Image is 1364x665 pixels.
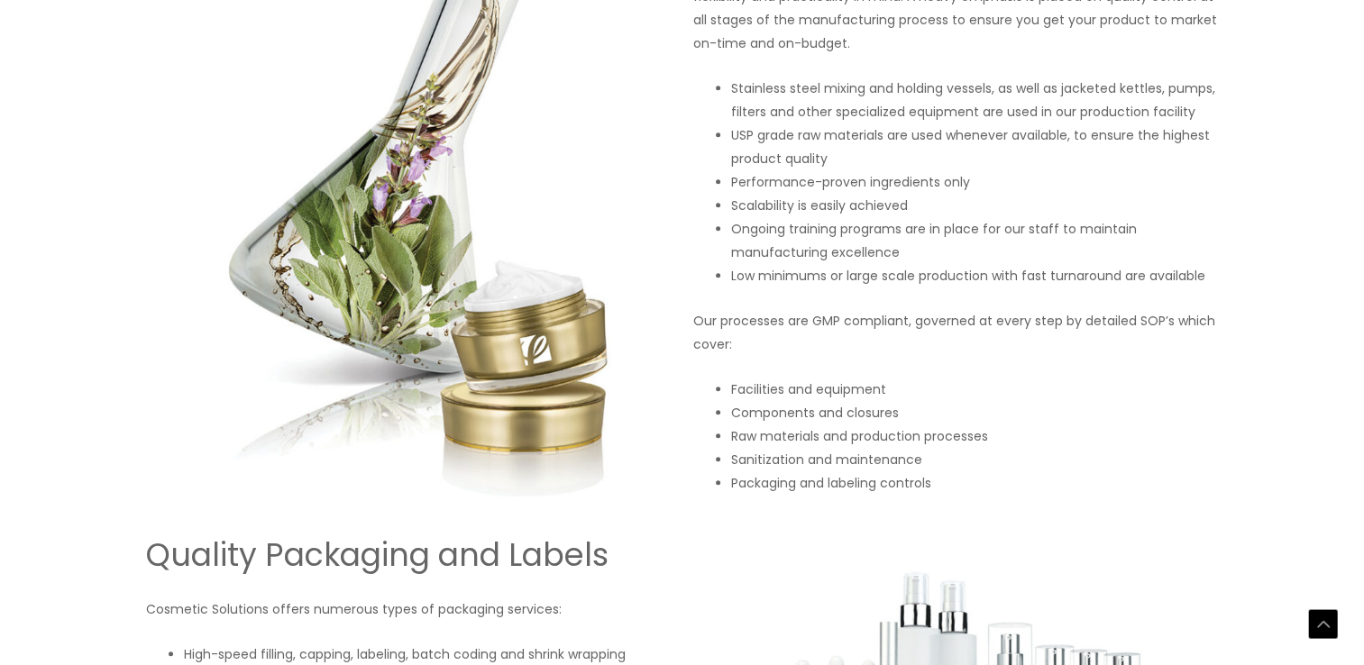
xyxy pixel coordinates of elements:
li: Components and closures [731,401,1219,424]
li: Packaging and labeling controls [731,471,1219,495]
li: Raw materials and production processes [731,424,1219,448]
li: Sanitization and maintenance [731,448,1219,471]
li: USP grade raw materials are used whenever available, to ensure the highest product quality [731,123,1219,170]
h2: Quality Packaging and Labels [146,534,672,576]
li: Stainless steel mixing and holding vessels, as well as jacketed kettles, pumps, filters and other... [731,77,1219,123]
p: Our processes are GMP compliant, governed at every step by detailed SOP’s which cover: [693,309,1219,356]
li: Facilities and equipment [731,378,1219,401]
li: Performance-proven ingredients only [731,170,1219,194]
li: Ongoing training programs are in place for our staff to maintain manufacturing excellence [731,217,1219,264]
p: Cosmetic Solutions offers numerous types of packaging services: [146,597,672,621]
li: Scalability is easily achieved [731,194,1219,217]
li: Low minimums or large scale production with fast turnaround are available [731,264,1219,287]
